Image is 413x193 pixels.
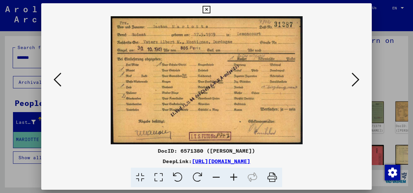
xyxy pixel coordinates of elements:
img: 001.jpg [63,16,350,144]
a: [URL][DOMAIN_NAME] [192,158,250,164]
img: Change consent [385,165,400,180]
div: DocID: 6571380 ([PERSON_NAME]) [41,147,372,155]
div: DeepLink: [41,157,372,165]
div: Change consent [384,164,400,180]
